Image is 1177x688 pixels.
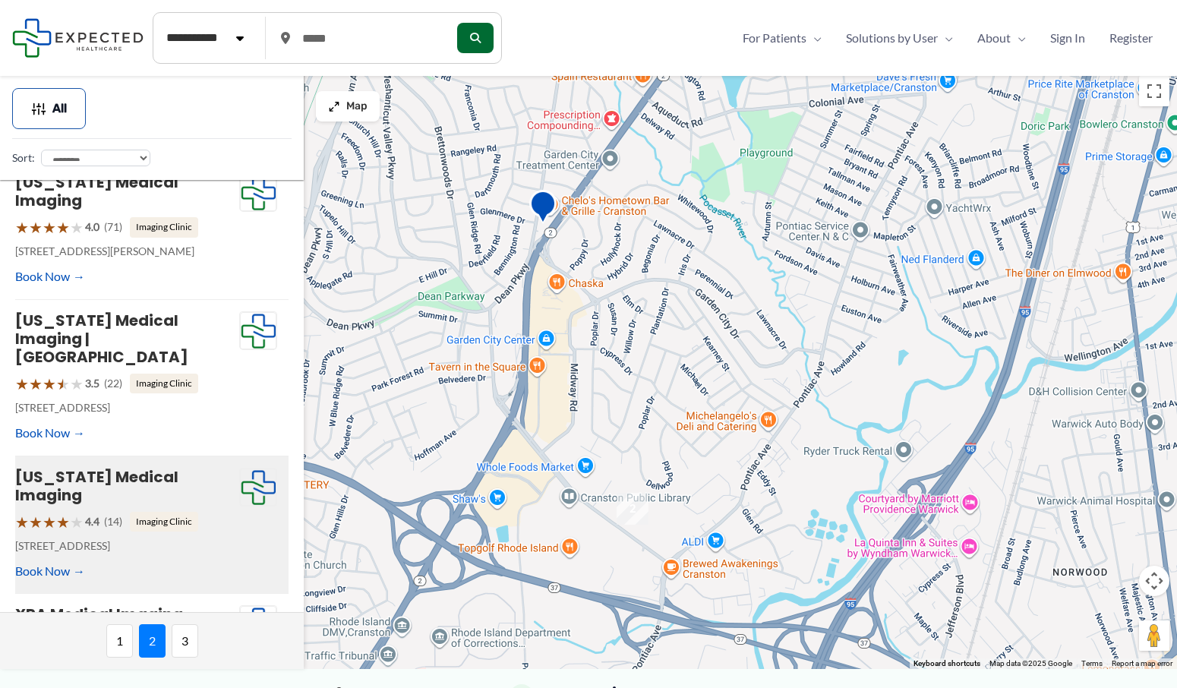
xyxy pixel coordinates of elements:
a: [US_STATE] Medical Imaging [15,466,178,506]
span: Menu Toggle [806,27,822,49]
span: ★ [29,370,43,398]
span: About [977,27,1011,49]
span: 2 [139,624,166,658]
button: Drag Pegman onto the map to open Street View [1139,620,1169,651]
button: All [12,88,86,129]
span: Map [346,100,368,113]
span: ★ [29,508,43,536]
span: ★ [43,370,56,398]
img: Expected Healthcare Logo [240,312,276,350]
span: Imaging Clinic [130,217,198,237]
span: For Patients [743,27,806,49]
span: ★ [70,370,84,398]
a: XRA Medical Imaging [15,604,183,625]
a: [US_STATE] Medical Imaging | [GEOGRAPHIC_DATA] [15,310,188,368]
span: ★ [70,213,84,241]
span: ★ [15,508,29,536]
span: (22) [104,374,122,393]
a: AboutMenu Toggle [965,27,1038,49]
a: Report a map error [1112,659,1172,667]
a: For PatientsMenu Toggle [730,27,834,49]
span: Imaging Clinic [130,512,198,532]
span: All [52,103,67,114]
span: Menu Toggle [1011,27,1026,49]
span: ★ [56,508,70,536]
span: 4.0 [85,217,99,237]
a: Register [1097,27,1165,49]
span: ★ [56,213,70,241]
span: ★ [56,370,70,398]
button: Toggle fullscreen view [1139,76,1169,106]
span: ★ [43,213,56,241]
span: 3 [172,624,198,658]
a: [US_STATE] Medical Imaging [15,172,178,211]
span: Map data ©2025 Google [989,659,1072,667]
a: Book Now [15,421,85,444]
p: [STREET_ADDRESS][PERSON_NAME] [15,241,239,261]
img: Expected Healthcare Logo [240,469,276,507]
img: Expected Healthcare Logo [240,174,276,212]
span: (71) [104,217,122,237]
span: Menu Toggle [938,27,953,49]
button: Map [316,91,380,122]
img: Expected Healthcare Logo [240,606,276,644]
span: ★ [70,508,84,536]
img: Filter [31,101,46,116]
a: Solutions by UserMenu Toggle [834,27,965,49]
img: Maximize [328,100,340,112]
span: ★ [15,370,29,398]
span: Solutions by User [846,27,938,49]
span: 3.5 [85,374,99,393]
div: Rhode Island Medical Imaging [529,190,557,229]
span: Register [1109,27,1153,49]
span: 4.4 [85,512,99,532]
img: Expected Healthcare Logo - side, dark font, small [12,18,144,57]
span: ★ [43,508,56,536]
a: Book Now [15,560,85,582]
a: Sign In [1038,27,1097,49]
p: [STREET_ADDRESS] [15,536,239,556]
span: (14) [104,512,122,532]
p: [STREET_ADDRESS] [15,398,239,418]
span: ★ [29,213,43,241]
span: ★ [15,213,29,241]
span: Sign In [1050,27,1085,49]
label: Sort: [12,148,35,168]
a: Book Now [15,265,85,288]
button: Map camera controls [1139,566,1169,596]
span: Imaging Clinic [130,374,198,393]
div: 2 [617,493,648,525]
span: 1 [106,624,133,658]
a: Terms (opens in new tab) [1081,659,1103,667]
button: Keyboard shortcuts [914,658,980,669]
